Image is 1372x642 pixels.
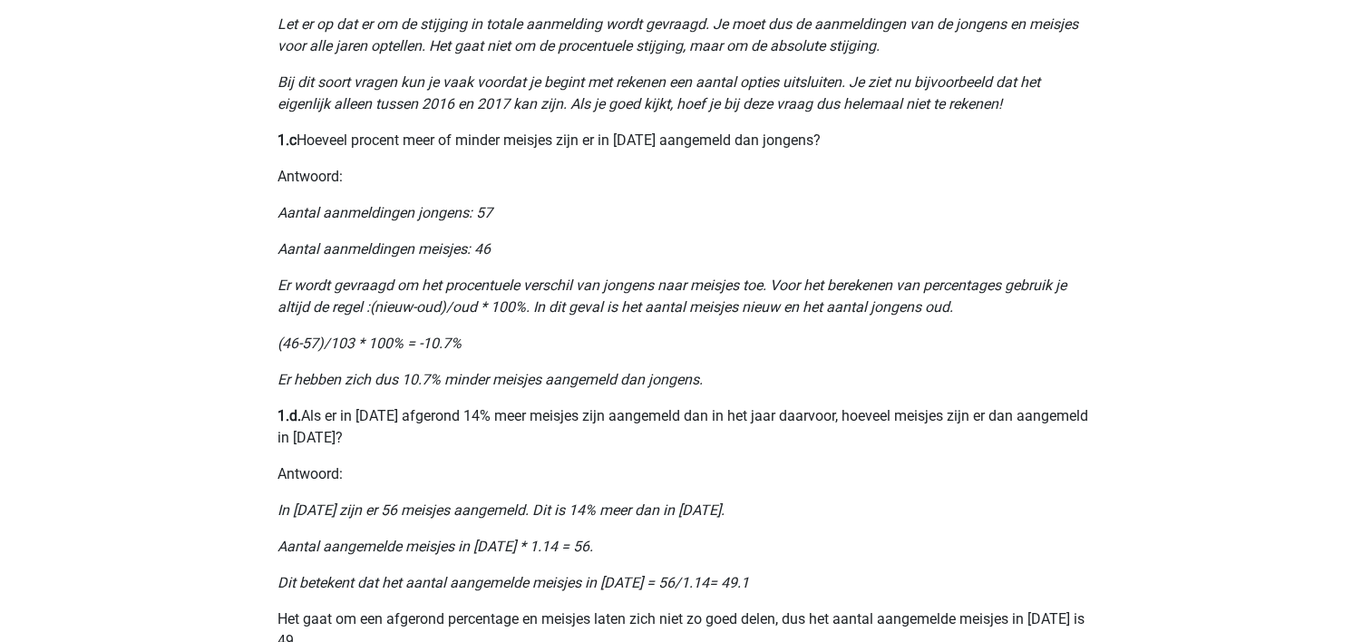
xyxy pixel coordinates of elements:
i: In [DATE] zijn er 56 meisjes aangemeld. Dit is 14% meer dan in [DATE]. [277,501,725,519]
i: Dit betekent dat het aantal aangemelde meisjes in [DATE] = 56/1.14= 49.1 [277,574,749,591]
b: 1.c [277,131,297,149]
i: Aantal aanmeldingen meisjes: 46 [277,240,491,258]
b: 1.d. [277,407,301,424]
i: Er wordt gevraagd om het procentuele verschil van jongens naar meisjes toe. Voor het berekenen va... [277,277,1066,316]
i: Aantal aanmeldingen jongens: 57 [277,204,492,221]
p: Antwoord: [277,166,1095,188]
i: Er hebben zich dus 10.7% minder meisjes aangemeld dan jongens. [277,371,703,388]
i: Bij dit soort vragen kun je vaak voordat je begint met rekenen een aantal opties uitsluiten. Je z... [277,73,1040,112]
i: Let er op dat er om de stijging in totale aanmelding wordt gevraagd. Je moet dus de aanmeldingen ... [277,15,1078,54]
i: (46-57)/103 * 100% = -10.7% [277,335,462,352]
i: Aantal aangemelde meisjes in [DATE] * 1.14 = 56. [277,538,593,555]
p: Als er in [DATE] afgerond 14% meer meisjes zijn aangemeld dan in het jaar daarvoor, hoeveel meisj... [277,405,1095,449]
p: Antwoord: [277,463,1095,485]
p: Hoeveel procent meer of minder meisjes zijn er in [DATE] aangemeld dan jongens? [277,130,1095,151]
